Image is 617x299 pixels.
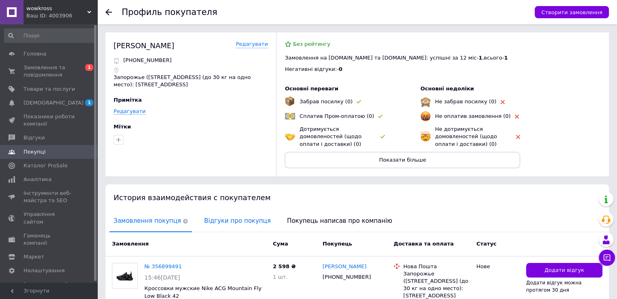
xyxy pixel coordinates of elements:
span: Аналітика [24,176,52,183]
span: 0 [339,66,342,72]
img: rating-tag-type [516,135,520,139]
span: Cума [273,241,288,247]
span: wowkross [26,5,87,12]
img: emoji [420,96,431,107]
span: Інструменти веб-майстра та SEO [24,190,75,204]
div: [PERSON_NAME] [114,41,174,51]
span: Додати відгук [544,267,584,274]
span: Замовлення покупця [110,211,192,231]
button: Створити замовлення [535,6,609,18]
span: Сплатив Пром-оплатою (0) [299,113,374,119]
span: 1 [85,64,93,71]
span: 2 598 ₴ [273,263,296,269]
img: rating-tag-type [357,100,361,104]
a: Фото товару [112,263,138,289]
img: rating-tag-type [381,135,385,139]
span: Негативні відгуки: - [285,66,339,72]
span: Примітка [114,97,142,103]
span: История взаимодействия с покупателем [114,193,271,202]
span: Дотримується домовленостей (щодо оплати і доставки) (0) [299,126,361,147]
a: Редагувати [236,41,268,48]
span: Головна [24,50,46,58]
span: Покупець написав про компанію [283,211,396,231]
span: Відгуки [24,134,45,141]
span: Покупець [322,241,352,247]
a: Редагувати [114,108,146,115]
button: Додати відгук [526,263,602,278]
span: Не оплатив замовлення (0) [435,113,510,119]
button: Показати більше [285,152,520,168]
span: Статус [476,241,497,247]
span: Показники роботи компанії [24,113,75,128]
span: Основні переваги [285,85,338,92]
span: Без рейтингу [293,41,330,47]
a: № 356899491 [144,263,182,269]
span: 1 [478,55,482,61]
img: Фото товару [116,263,135,288]
span: 1 шт. [273,274,288,280]
p: Запорожье ([STREET_ADDRESS] (до 30 кг на одно место): [STREET_ADDRESS] [114,74,268,88]
p: [PHONE_NUMBER] [123,57,172,64]
span: Не забрав посилку (0) [435,98,496,105]
span: 15:46[DATE] [144,274,180,281]
span: Товари та послуги [24,85,75,93]
img: rating-tag-type [378,115,383,118]
img: emoji [285,96,295,106]
span: Покупці [24,148,45,156]
div: Повернутися назад [105,9,112,15]
button: Чат з покупцем [599,250,615,266]
div: Нове [476,263,520,270]
span: Доставка та оплата [393,241,454,247]
img: emoji [285,131,295,142]
span: 1 [504,55,508,61]
span: Замовлення [112,241,148,247]
span: Створити замовлення [541,9,602,15]
span: Показати більше [379,157,426,163]
span: 1 [85,99,93,106]
div: Ваш ID: 4003906 [26,12,97,19]
span: Каталог ProSale [24,162,67,169]
img: rating-tag-type [515,115,519,119]
img: rating-tag-type [501,100,505,104]
a: Кроссовки мужские Nike ACG Mountain Fly Low Black 42 [144,285,262,299]
span: Гаманець компанії [24,232,75,247]
span: Налаштування [24,267,65,274]
div: [PHONE_NUMBER] [321,272,372,282]
span: Не дотримується домовленостей (щодо оплати і доставки) (0) [435,126,497,147]
div: Нова Пошта [403,263,470,270]
span: [DEMOGRAPHIC_DATA] [24,99,84,107]
input: Пошук [4,28,96,43]
span: Основні недоліки [420,85,474,92]
span: Замовлення на [DOMAIN_NAME] та [DOMAIN_NAME]: успішні за 12 міс - , всього - [285,55,507,61]
span: Забрав посилку (0) [299,98,353,105]
span: Управління сайтом [24,211,75,225]
span: Додати відгук можна протягом 30 дня [526,280,582,293]
a: [PERSON_NAME] [322,263,366,271]
img: emoji [420,131,431,142]
span: Маркет [24,253,44,261]
span: Замовлення та повідомлення [24,64,75,79]
img: emoji [285,111,295,122]
h1: Профиль покупателя [122,7,217,17]
span: Мітки [114,124,131,130]
span: Відгуки про покупця [200,211,275,231]
img: emoji [420,111,431,122]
